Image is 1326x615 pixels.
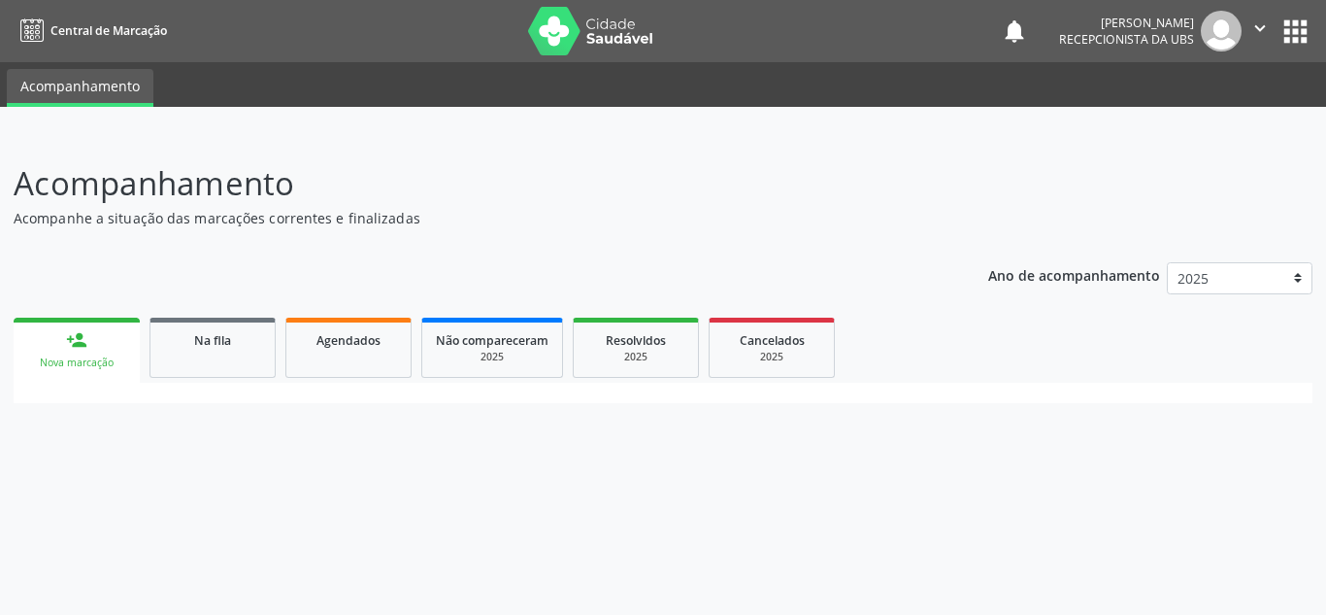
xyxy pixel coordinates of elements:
img: img [1201,11,1242,51]
a: Acompanhamento [7,69,153,107]
div: 2025 [723,350,820,364]
span: Agendados [316,332,381,349]
span: Resolvidos [606,332,666,349]
div: 2025 [587,350,684,364]
a: Central de Marcação [14,15,167,47]
span: Central de Marcação [50,22,167,39]
div: Nova marcação [27,356,126,370]
span: Não compareceram [436,332,548,349]
button: apps [1278,15,1312,49]
i:  [1249,17,1271,39]
div: [PERSON_NAME] [1059,15,1194,31]
p: Acompanhamento [14,159,923,208]
button:  [1242,11,1278,51]
div: person_add [66,329,87,351]
button: notifications [1001,17,1028,45]
span: Cancelados [740,332,805,349]
div: 2025 [436,350,548,364]
span: Na fila [194,332,231,349]
p: Acompanhe a situação das marcações correntes e finalizadas [14,208,923,228]
p: Ano de acompanhamento [988,262,1160,287]
span: Recepcionista da UBS [1059,31,1194,48]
